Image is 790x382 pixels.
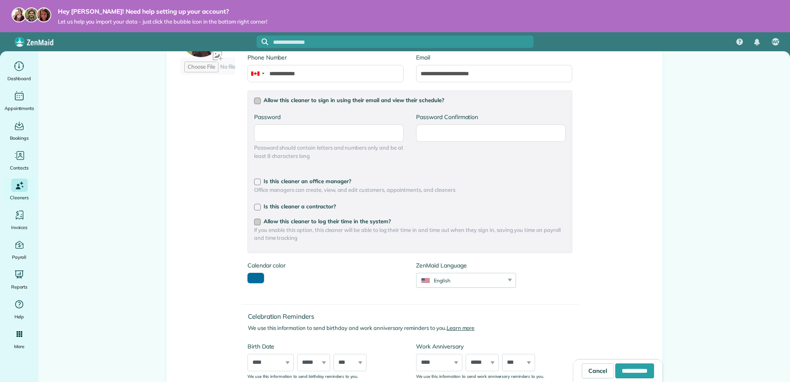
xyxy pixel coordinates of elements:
[254,113,404,121] label: Password
[14,342,24,351] span: More
[248,324,579,332] p: We use this information to send birthday and work anniversary reminders to you.
[248,65,267,82] div: Canada: +1
[10,193,29,202] span: Cleaners
[11,283,28,291] span: Reports
[11,223,28,232] span: Invoices
[5,104,34,112] span: Appointments
[247,342,404,351] label: Birth Date
[3,179,35,202] a: Cleaners
[12,7,26,22] img: maria-72a9807cf96188c08ef61303f053569d2e2a8a1cde33d635c8a3ac13582a053d.jpg
[36,7,51,22] img: michelle-19f622bdf1676172e81f8f8fba1fb50e276960ebfe0243fe18214015130c80e4.jpg
[3,238,35,261] a: Payroll
[264,178,351,184] span: Is this cleaner an office manager?
[582,363,614,378] a: Cancel
[10,134,29,142] span: Bookings
[416,261,516,270] label: ZenMaid Language
[247,53,404,62] label: Phone Number
[748,33,766,51] div: Notifications
[416,277,505,284] div: English
[264,97,444,103] span: Allow this cleaner to sign in using their email and view their schedule?
[262,38,268,45] svg: Focus search
[3,149,35,172] a: Contacts
[24,7,39,22] img: jorge-587dff0eeaa6aab1f244e6dc62b8924c3b6ad411094392a53c71c6c4a576187d.jpg
[730,32,790,51] nav: Main
[254,226,566,242] span: If you enable this option, this cleaner will be able to log their time in and time out when they ...
[7,74,31,83] span: Dashboard
[3,268,35,291] a: Reports
[264,218,391,224] span: Allow this cleaner to log their time in the system?
[247,273,264,283] button: toggle color picker dialog
[3,208,35,232] a: Invoices
[416,53,572,62] label: Email
[447,325,475,331] a: Learn more
[58,18,267,25] span: Let us help you import your data - just click the bubble icon in the bottom right corner!
[248,313,579,320] h4: Celebration Reminders
[257,38,268,45] button: Focus search
[254,144,404,160] span: Password should contain letters and numbers only and be at least 8 characters long
[772,39,780,45] span: WC
[3,89,35,112] a: Appointments
[58,7,267,16] strong: Hey [PERSON_NAME]! Need help setting up your account?
[12,253,27,261] span: Payroll
[3,298,35,321] a: Help
[264,203,336,210] span: Is this cleaner a contractor?
[3,60,35,83] a: Dashboard
[10,164,29,172] span: Contacts
[254,186,566,194] span: Office managers can create, view, and edit customers, appointments, and cleaners
[3,119,35,142] a: Bookings
[14,313,24,321] span: Help
[247,261,286,270] label: Calendar color
[416,113,566,121] label: Password Confirmation
[247,374,358,379] sub: We use this information to send birthday reminders to you.
[416,374,544,379] sub: We use this information to send work anniversary reminders to you.
[416,342,572,351] label: Work Anniversary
